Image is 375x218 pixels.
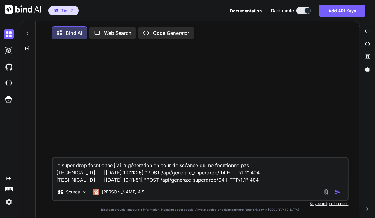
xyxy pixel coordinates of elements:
img: cloudideIcon [4,78,14,88]
button: Add API Keys [319,5,365,17]
img: settings [4,197,14,207]
img: Claude 4 Sonnet [93,189,99,195]
img: premium [54,9,58,12]
p: Keyboard preferences [52,201,349,206]
button: Documentation [230,8,262,14]
img: githubDark [4,62,14,72]
p: Code Generator [153,29,190,37]
textarea: le super drop focntionne j'ai la génération en cour de scéance qui ne focntionne pas : [TECHNICAL... [53,158,348,183]
img: darkChat [4,29,14,39]
span: Dark mode [271,8,294,14]
p: Bind AI [66,29,82,37]
img: Pick Models [82,190,87,195]
span: Tier 2 [61,8,73,14]
img: icon [334,189,340,195]
p: Bind can provide inaccurate information, including about people. Always double-check its answers.... [52,207,349,212]
p: Source [66,189,80,195]
img: Bind AI [5,5,41,14]
p: [PERSON_NAME] 4 S.. [102,189,147,195]
p: Web Search [104,29,131,37]
img: attachment [323,189,330,196]
img: darkAi-studio [4,45,14,56]
button: premiumTier 2 [48,6,79,15]
span: Documentation [230,8,262,13]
